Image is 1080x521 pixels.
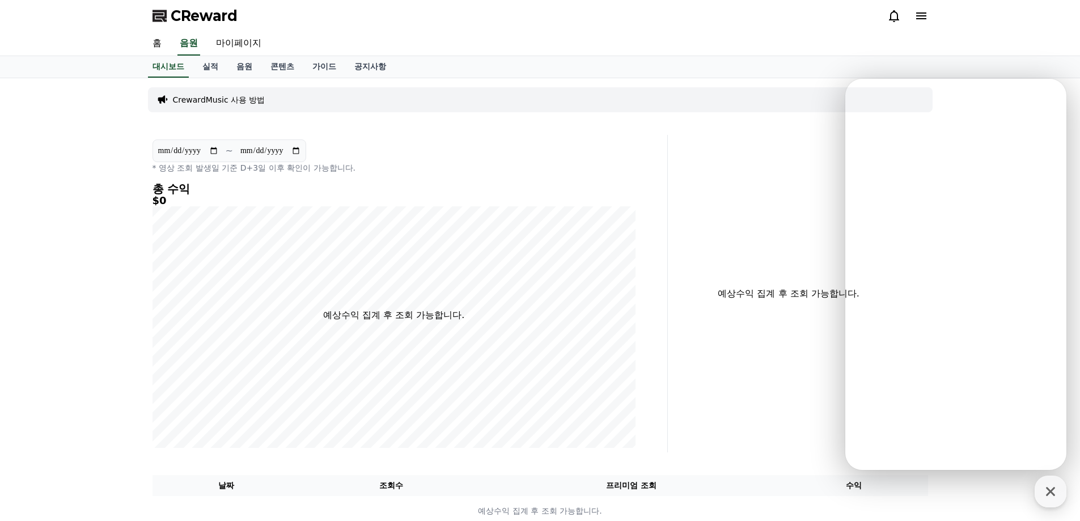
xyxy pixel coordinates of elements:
iframe: Channel chat [845,79,1066,470]
a: 홈 [143,32,171,56]
a: 실적 [193,56,227,78]
th: 조회수 [300,475,482,496]
a: 음원 [227,56,261,78]
h4: 총 수익 [153,183,636,195]
p: * 영상 조회 발생일 기준 D+3일 이후 확인이 가능합니다. [153,162,636,173]
a: CrewardMusic 사용 방법 [173,94,265,105]
a: 마이페이지 [207,32,270,56]
a: CReward [153,7,238,25]
a: 공지사항 [345,56,395,78]
span: CReward [171,7,238,25]
th: 프리미엄 조회 [482,475,780,496]
p: 예상수익 집계 후 조회 가능합니다. [677,287,901,300]
th: 날짜 [153,475,300,496]
a: 음원 [177,32,200,56]
h5: $0 [153,195,636,206]
a: 대시보드 [148,56,189,78]
p: 예상수익 집계 후 조회 가능합니다. [153,505,927,517]
p: 예상수익 집계 후 조회 가능합니다. [323,308,464,322]
a: 콘텐츠 [261,56,303,78]
th: 수익 [780,475,928,496]
a: 가이드 [303,56,345,78]
p: ~ [226,144,233,158]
